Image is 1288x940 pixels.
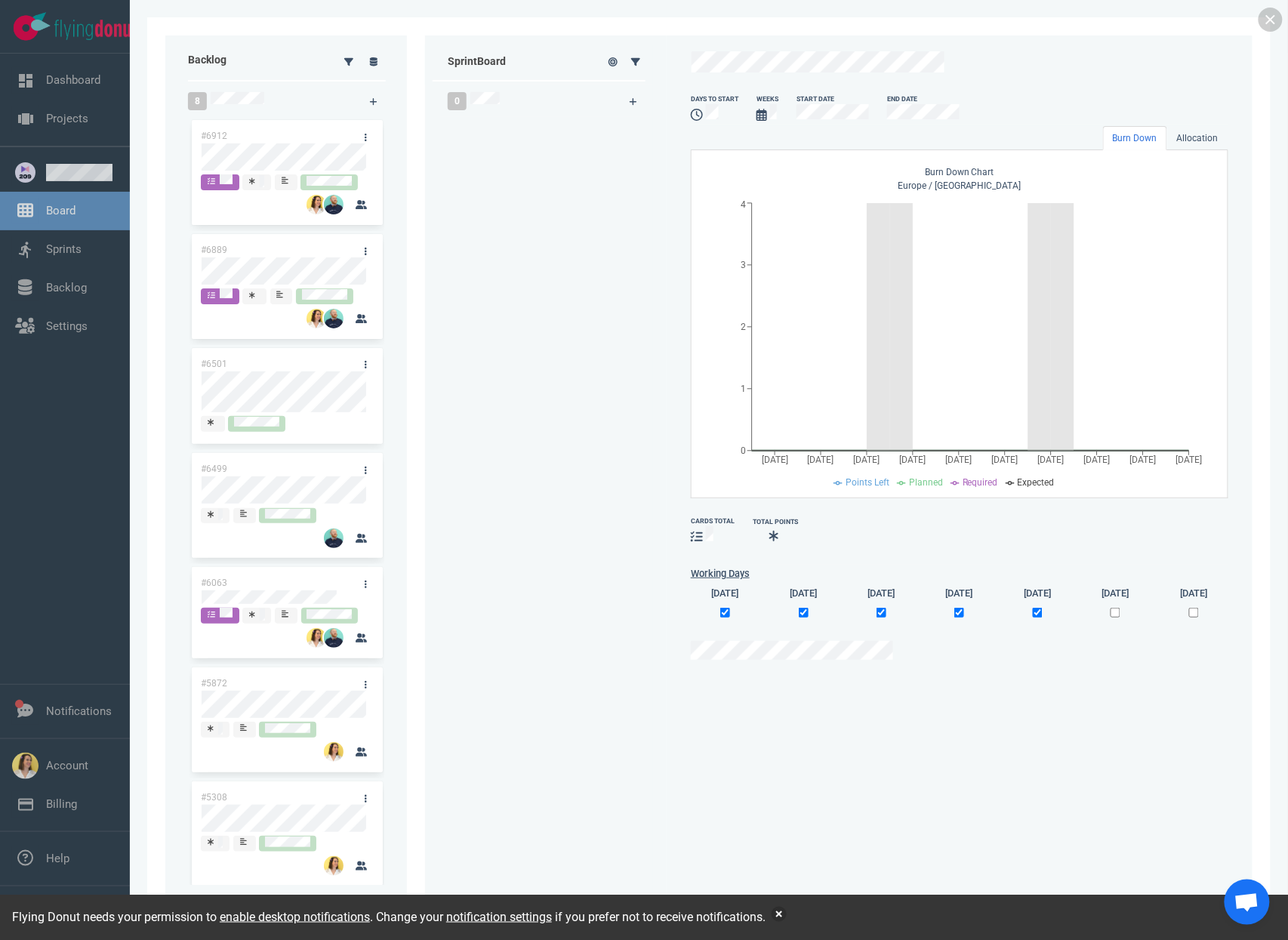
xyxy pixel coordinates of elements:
[741,260,746,270] tspan: 3
[925,167,994,177] span: Burn Down Chart
[201,464,227,474] a: #6499
[868,586,895,600] label: [DATE]
[307,628,326,648] img: 26
[324,529,344,548] img: 26
[201,131,227,141] a: #6912
[753,517,798,527] div: Total Points
[846,477,889,488] span: Points Left
[741,384,746,394] tspan: 1
[220,910,370,924] a: enable desktop notifications
[762,455,788,465] tspan: [DATE]
[446,910,552,924] a: notification settings
[201,245,227,255] a: #6889
[433,54,585,69] div: Sprint Board
[946,455,972,465] tspan: [DATE]
[691,516,735,526] div: cards total
[797,94,869,104] div: Start Date
[963,477,998,488] span: Required
[741,445,746,456] tspan: 0
[324,742,344,762] img: 26
[946,586,973,600] label: [DATE]
[909,477,943,488] span: Planned
[808,455,834,465] tspan: [DATE]
[741,199,746,210] tspan: 4
[1024,586,1051,600] label: [DATE]
[12,910,370,924] span: Flying Donut needs your permission to
[201,359,227,369] a: #6501
[1167,126,1228,150] a: Allocation
[1176,455,1203,465] tspan: [DATE]
[179,43,330,80] div: Backlog
[707,165,1213,196] div: Europe / [GEOGRAPHIC_DATA]
[1084,455,1111,465] tspan: [DATE]
[1102,586,1129,600] label: [DATE]
[1180,586,1207,600] label: [DATE]
[324,856,344,876] img: 26
[1018,477,1055,488] span: Expected
[324,628,344,648] img: 26
[201,578,227,588] a: #6063
[370,910,766,924] span: . Change your if you prefer not to receive notifications.
[1130,455,1157,465] tspan: [DATE]
[307,195,326,214] img: 26
[324,195,344,214] img: 26
[1225,880,1270,925] div: Ouvrir le chat
[992,455,1018,465] tspan: [DATE]
[307,309,326,328] img: 26
[201,792,227,803] a: #5308
[201,678,227,689] a: #5872
[712,586,739,600] label: [DATE]
[854,455,880,465] tspan: [DATE]
[691,566,1228,581] label: Working Days
[887,94,960,104] div: End Date
[1103,126,1167,150] a: Burn Down
[324,309,344,328] img: 26
[790,586,817,600] label: [DATE]
[756,94,778,104] div: Weeks
[1038,455,1065,465] tspan: [DATE]
[900,455,926,465] tspan: [DATE]
[448,92,467,110] span: 0
[741,322,746,332] tspan: 2
[188,92,207,110] span: 8
[691,94,738,104] div: days to start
